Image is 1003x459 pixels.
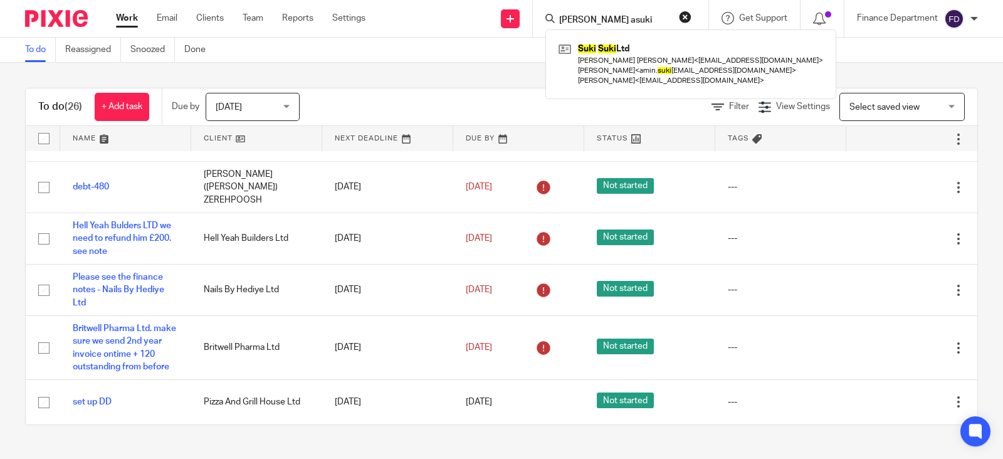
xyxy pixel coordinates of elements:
a: debt-480 [73,182,109,191]
h1: To do [38,100,82,113]
a: Hell Yeah Bulders LTD we need to refund him £200. see note [73,221,171,256]
span: Select saved view [849,103,920,112]
span: Not started [597,178,654,194]
a: Clients [196,12,224,24]
span: [DATE] [466,398,492,406]
a: Email [157,12,177,24]
td: [DATE] [322,162,453,213]
td: Nails By Hediye Ltd [191,265,322,316]
a: Work [116,12,138,24]
button: Clear [679,11,691,23]
td: [DATE] [322,265,453,316]
div: --- [728,341,834,354]
td: Hell Yeah Builders Ltd [191,213,322,265]
a: Done [184,38,215,62]
p: Due by [172,100,199,113]
a: Snoozed [130,38,175,62]
span: [DATE] [216,103,242,112]
span: Not started [597,229,654,245]
a: Team [243,12,263,24]
span: Tags [728,135,749,142]
td: [DATE] [322,380,453,425]
span: [DATE] [466,234,492,243]
td: [DATE] [322,315,453,379]
span: Not started [597,339,654,354]
a: Britwell Pharma Ltd. make sure we send 2nd year invoice ontime + 120 outstanding from before [73,324,176,371]
div: --- [728,396,834,408]
input: Search [558,15,671,26]
td: Pizza And Grill House Ltd [191,380,322,425]
a: set up DD [73,398,112,406]
span: Not started [597,281,654,297]
div: --- [728,232,834,245]
span: Get Support [739,14,787,23]
div: --- [728,181,834,193]
a: To do [25,38,56,62]
a: Please see the finance notes - Nails By Hediye Ltd [73,273,164,307]
span: [DATE] [466,343,492,352]
a: Reassigned [65,38,121,62]
td: Britwell Pharma Ltd [191,315,322,379]
span: View Settings [776,102,830,111]
span: (26) [65,102,82,112]
img: Pixie [25,10,88,27]
a: + Add task [95,93,149,121]
img: svg%3E [944,9,964,29]
span: Not started [597,393,654,408]
a: Settings [332,12,365,24]
td: [PERSON_NAME] ([PERSON_NAME]) ZEREHPOOSH [191,162,322,213]
span: Filter [729,102,749,111]
span: [DATE] [466,182,492,191]
a: Reports [282,12,313,24]
p: Finance Department [857,12,938,24]
span: [DATE] [466,285,492,294]
td: [DATE] [322,213,453,265]
div: --- [728,283,834,296]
